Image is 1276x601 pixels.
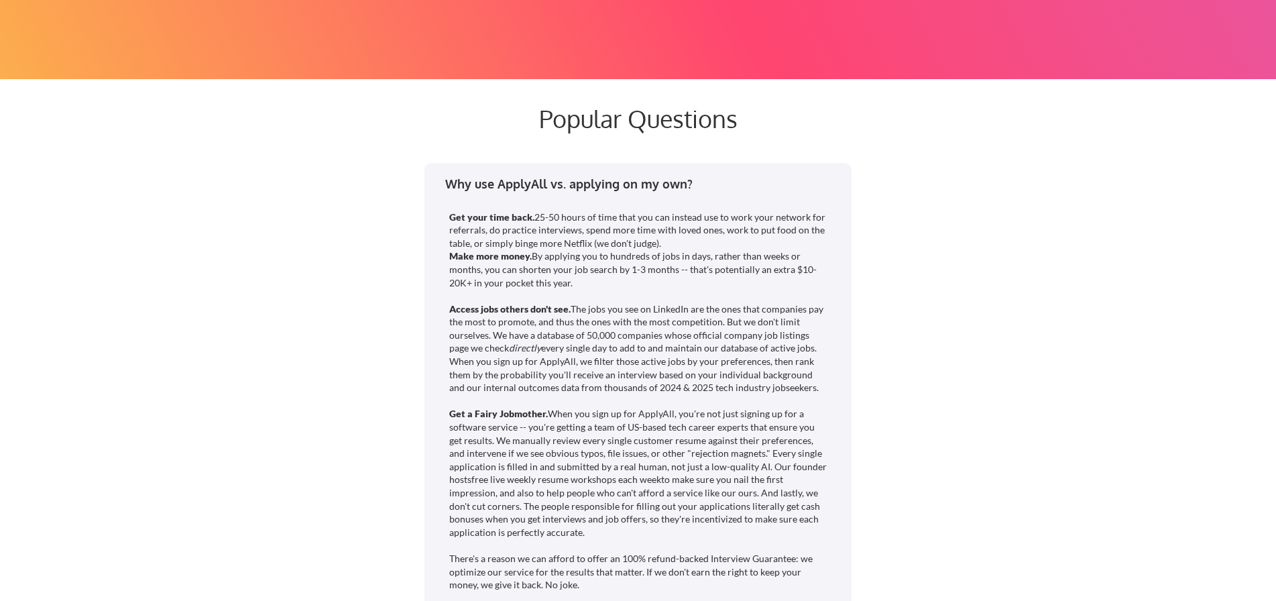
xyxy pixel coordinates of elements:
[449,211,534,223] strong: Get your time back.
[445,176,839,193] div: Why use ApplyAll vs. applying on my own?
[449,250,532,262] strong: Make more money.
[449,211,829,592] div: 25-50 hours of time that you can instead use to work your network for referrals, do practice inte...
[449,303,571,315] strong: Access jobs others don't see.
[509,342,541,353] em: directly
[449,408,548,419] strong: Get a Fairy Jobmother.
[316,104,960,133] div: Popular Questions
[471,474,661,485] a: free live weekly resume workshops each week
